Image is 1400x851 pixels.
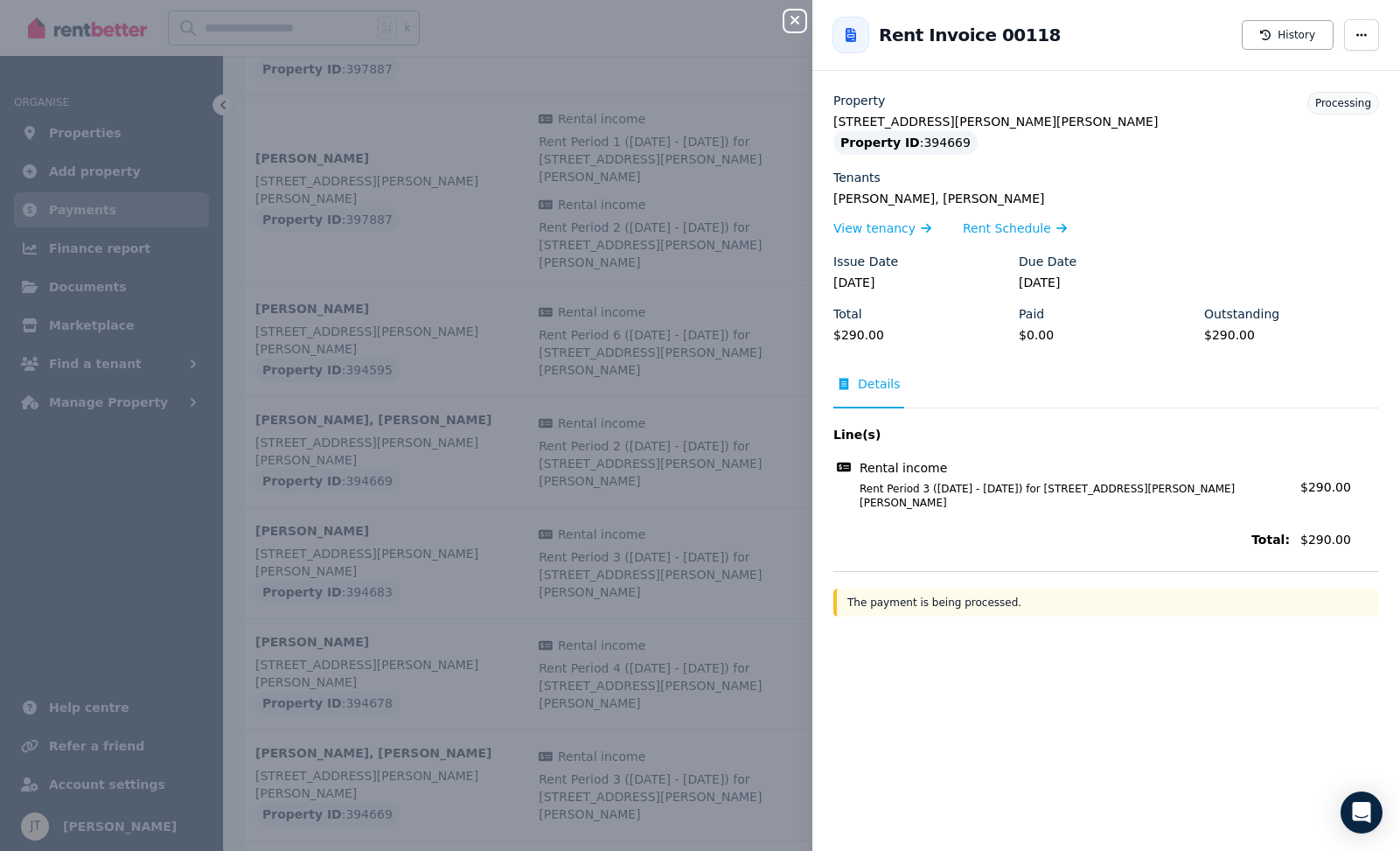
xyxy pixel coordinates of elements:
legend: $290.00 [833,326,1008,344]
span: Rental income [860,459,947,477]
legend: [PERSON_NAME], [PERSON_NAME] [833,190,1379,207]
span: $290.00 [1300,531,1379,548]
label: Outstanding [1204,305,1279,323]
span: Property ID [840,134,920,151]
span: View tenancy [833,220,916,237]
span: $290.00 [1300,480,1351,494]
a: View tenancy [833,220,931,237]
a: Rent Schedule [963,220,1067,237]
span: Rent Schedule [963,220,1051,237]
label: Total [833,305,862,323]
span: Processing [1315,97,1371,109]
h2: Rent Invoice 00118 [879,23,1061,47]
span: Total: [833,531,1290,548]
label: Due Date [1019,253,1076,270]
span: Line(s) [833,426,1290,443]
span: Rent Period 3 ([DATE] - [DATE]) for [STREET_ADDRESS][PERSON_NAME][PERSON_NAME] [839,482,1290,510]
span: Details [858,375,901,393]
nav: Tabs [833,375,1379,408]
legend: [DATE] [833,274,1008,291]
label: Paid [1019,305,1044,323]
div: : 394669 [833,130,978,155]
legend: [DATE] [1019,274,1194,291]
button: History [1242,20,1334,50]
label: Property [833,92,885,109]
label: Issue Date [833,253,898,270]
legend: $290.00 [1204,326,1379,344]
legend: [STREET_ADDRESS][PERSON_NAME][PERSON_NAME] [833,113,1379,130]
legend: $0.00 [1019,326,1194,344]
div: Open Intercom Messenger [1341,792,1383,834]
div: The payment is being processed. [833,589,1379,617]
label: Tenants [833,169,881,186]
